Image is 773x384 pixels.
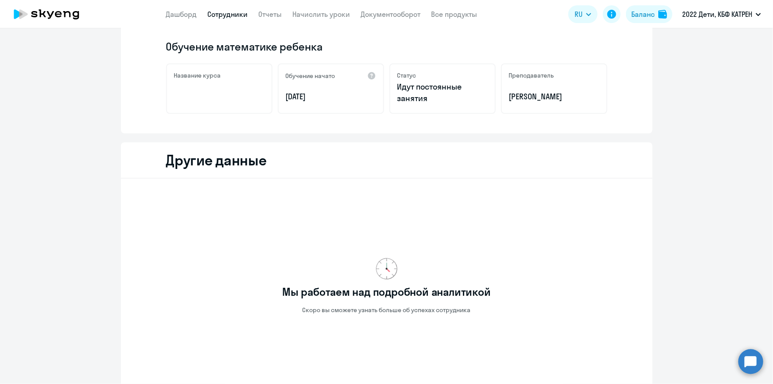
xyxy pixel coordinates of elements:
p: Скоро вы сможете узнать больше об успехах сотрудника [303,306,471,314]
img: clock [376,258,397,279]
span: Обучение математике ребенка [166,39,322,54]
h5: Обучение начато [286,72,335,80]
h5: Преподаватель [509,71,554,79]
a: Начислить уроки [293,10,350,19]
p: Идут постоянные занятия [397,81,488,104]
p: [PERSON_NAME] [509,91,599,102]
div: Баланс [631,9,655,20]
h5: Статус [397,71,416,79]
h2: Мы работаем над подробной аналитикой [282,285,491,299]
a: Сотрудники [208,10,248,19]
span: RU [575,9,583,20]
img: balance [658,10,667,19]
p: 2022 Дети, КБФ КАТРЕН [682,9,752,20]
a: Дашборд [166,10,197,19]
h5: Название курса [174,71,221,79]
button: Балансbalance [626,5,672,23]
button: RU [568,5,598,23]
a: Все продукты [431,10,478,19]
a: Документооборот [361,10,421,19]
button: 2022 Дети, КБФ КАТРЕН [678,4,765,25]
a: Отчеты [259,10,282,19]
h2: Другие данные [166,151,267,169]
p: [DATE] [286,91,376,102]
